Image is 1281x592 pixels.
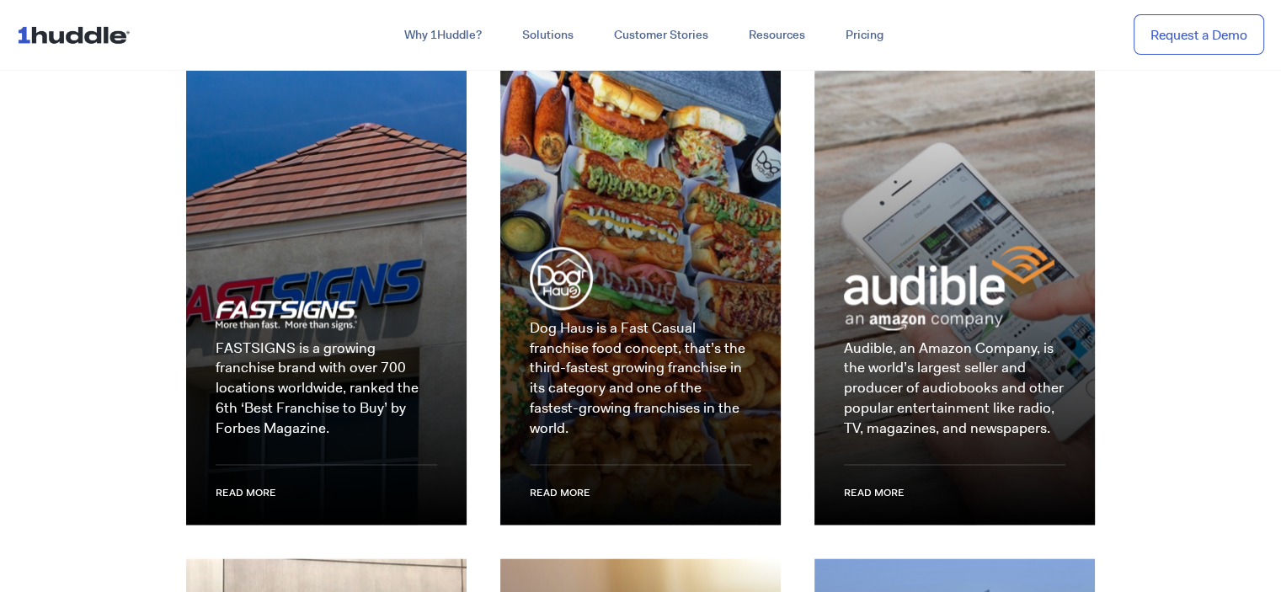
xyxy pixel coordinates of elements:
[530,477,611,508] a: Read more
[17,19,137,51] img: ...
[594,20,729,51] a: Customer Stories
[530,247,593,310] img: dog-haus
[844,246,1054,330] img: audible
[825,20,904,51] a: Pricing
[502,20,594,51] a: Solutions
[844,477,925,508] a: Read more
[729,20,825,51] a: Resources
[384,20,502,51] a: Why 1Huddle?
[216,477,296,508] a: Read more
[216,339,437,465] div: FASTSIGNS is a growing franchise brand with over 700 locations worldwide, ranked the 6th ‘Best Fr...
[530,318,751,465] div: Dog Haus is a Fast Casual franchise food concept, that’s the third-fastest growing franchise in i...
[1134,14,1264,56] a: Request a Demo
[844,339,1065,465] div: Audible, an Amazon Company, is the world’s largest seller and producer of audiobooks and other po...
